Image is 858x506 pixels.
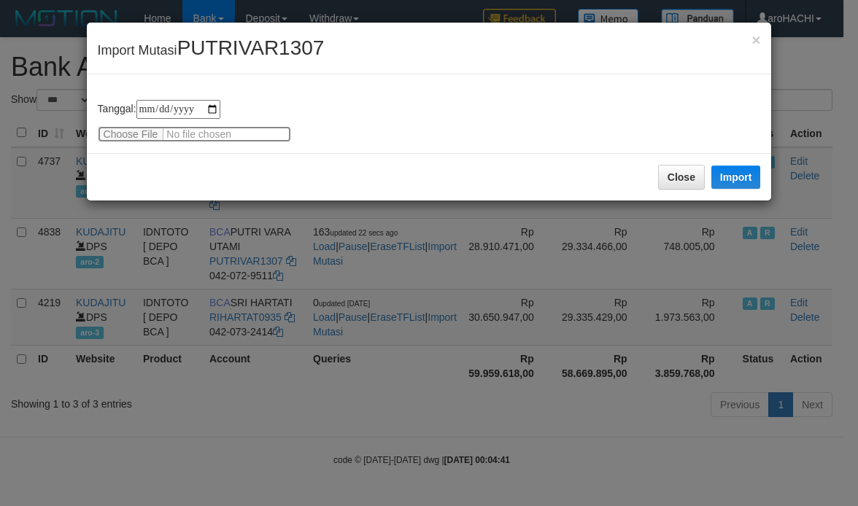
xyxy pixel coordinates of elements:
button: Close [751,32,760,47]
button: Import [711,166,761,189]
span: PUTRIVAR1307 [177,36,325,59]
button: Close [658,165,705,190]
span: × [751,31,760,48]
div: Tanggal: [98,100,761,142]
span: Import Mutasi [98,43,325,58]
